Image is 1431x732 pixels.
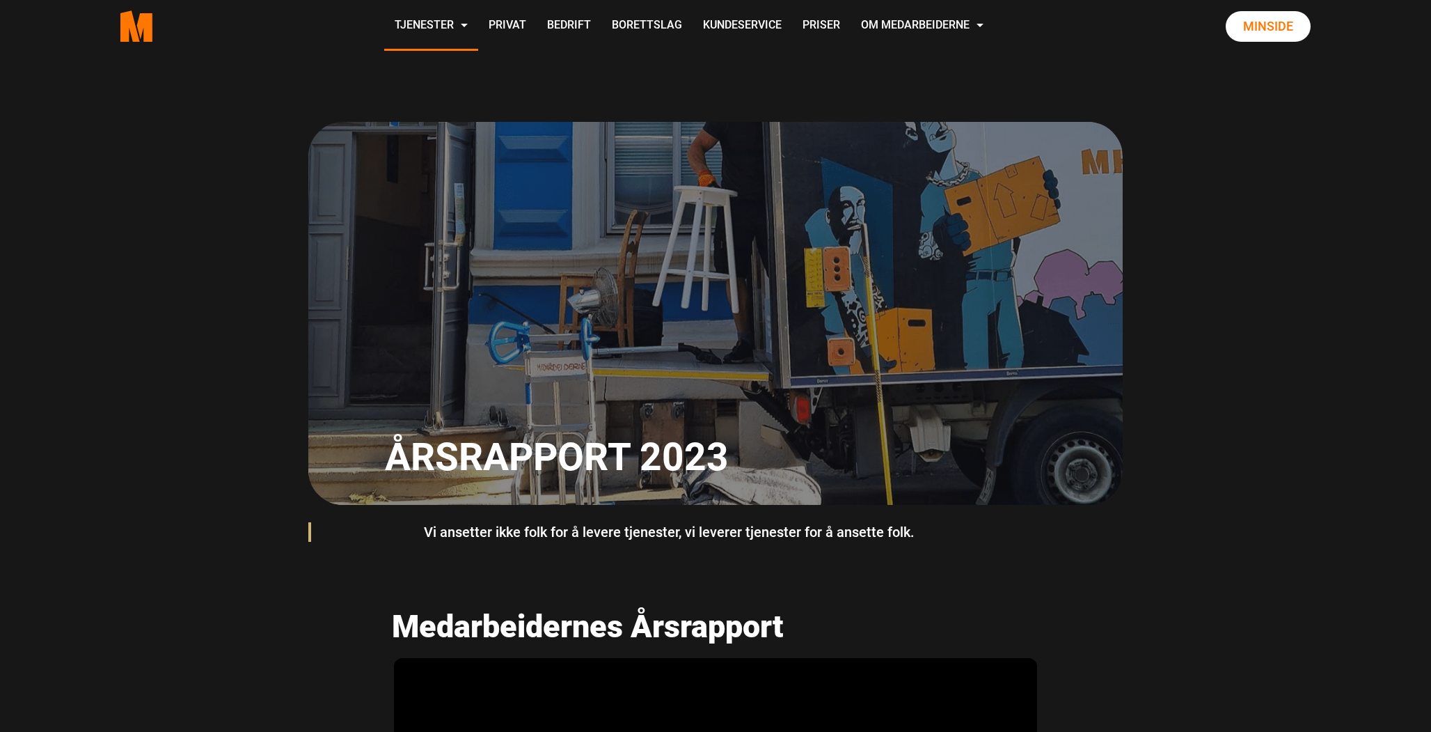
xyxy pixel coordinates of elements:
a: Bedrift [537,1,601,51]
a: Kundeservice [693,1,792,51]
a: Tjenester [384,1,478,51]
a: Borettslag [601,1,693,51]
a: Om Medarbeiderne [851,1,994,51]
a: Priser [792,1,851,51]
a: Privat [478,1,537,51]
blockquote: Vi ansetter ikke folk for å levere tjenester, vi leverer tjenester for å ansette folk. [410,515,1021,549]
h1: Årsrapport 2023 [385,430,729,484]
a: Minside [1226,11,1311,42]
h2: Medarbeidernes Årsrapport [392,608,1039,646]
